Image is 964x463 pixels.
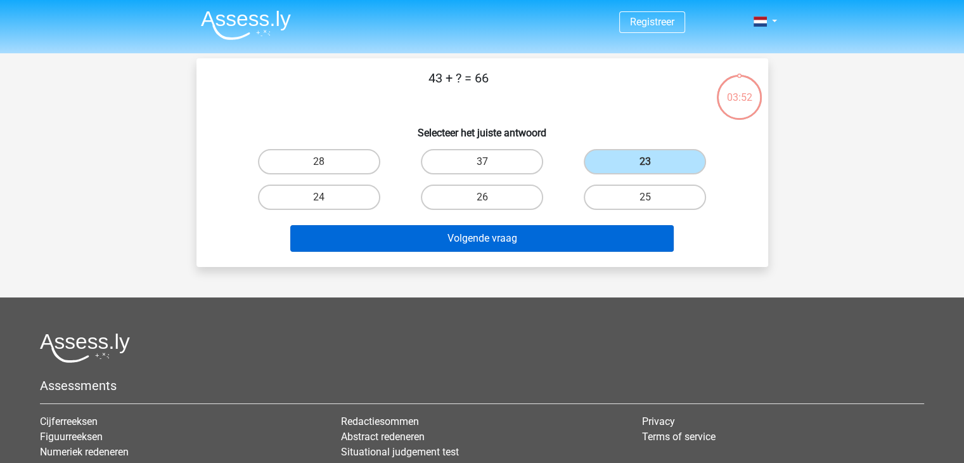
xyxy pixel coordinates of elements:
a: Privacy [642,415,675,427]
a: Numeriek redeneren [40,446,129,458]
a: Figuurreeksen [40,431,103,443]
a: Situational judgement test [341,446,459,458]
img: Assessly [201,10,291,40]
h5: Assessments [40,378,924,393]
label: 28 [258,149,380,174]
img: Assessly logo [40,333,130,363]
p: 43 + ? = 66 [217,68,700,107]
a: Cijferreeksen [40,415,98,427]
label: 25 [584,185,706,210]
a: Terms of service [642,431,716,443]
a: Registreer [630,16,674,28]
h6: Selecteer het juiste antwoord [217,117,748,139]
label: 24 [258,185,380,210]
label: 26 [421,185,543,210]
label: 37 [421,149,543,174]
button: Volgende vraag [290,225,674,252]
div: 03:52 [716,74,763,105]
label: 23 [584,149,706,174]
a: Abstract redeneren [341,431,425,443]
a: Redactiesommen [341,415,419,427]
